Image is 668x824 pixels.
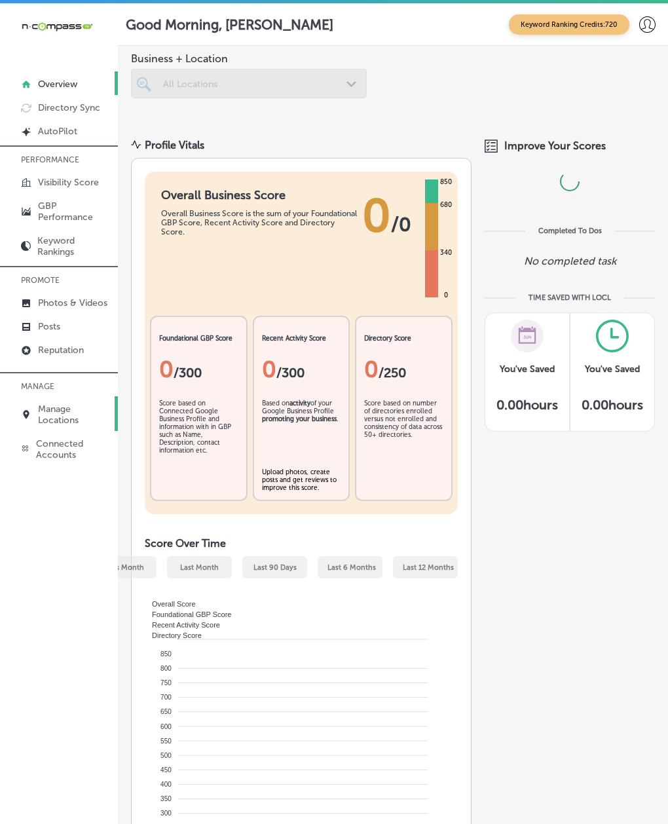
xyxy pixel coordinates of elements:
[142,610,231,618] span: Foundational GBP Score
[38,321,60,332] p: Posts
[362,188,391,243] span: 0
[262,415,337,423] b: promoting your business
[131,52,367,65] span: Business + Location
[262,335,341,343] h2: Recent Activity Score
[524,255,616,267] p: No completed task
[364,335,443,343] h2: Directory Score
[161,188,358,202] h1: Overall Business Score
[37,235,111,257] p: Keyword Rankings
[504,140,606,152] span: Improve Your Scores
[262,356,341,383] div: 0
[160,766,172,774] tspan: 450
[500,364,555,375] h3: You've Saved
[36,438,111,460] p: Connected Accounts
[391,213,411,236] span: / 0
[38,297,107,309] p: Photos & Videos
[327,563,376,572] span: Last 6 Months
[142,621,220,629] span: Recent Activity Score
[437,200,455,210] div: 680
[509,14,629,35] span: Keyword Ranking Credits: 720
[585,364,640,375] h3: You've Saved
[437,177,455,187] div: 850
[538,227,602,235] div: Completed To Dos
[38,79,77,90] p: Overview
[38,102,100,113] p: Directory Sync
[38,345,84,356] p: Reputation
[529,293,611,302] div: TIME SAVED WITH LOCL
[262,468,341,492] div: Upload photos, create posts and get reviews to improve this score.
[160,679,172,686] tspan: 750
[159,335,238,343] h2: Foundational GBP Score
[160,781,172,788] tspan: 400
[126,16,333,33] p: Good Morning, [PERSON_NAME]
[38,200,111,223] p: GBP Performance
[364,400,443,465] div: Score based on number of directories enrolled versus not enrolled and consistency of data across ...
[289,400,310,407] b: activity
[21,20,93,33] img: 660ab0bf-5cc7-4cb8-ba1c-48b5ae0f18e60NCTV_CLogo_TV_Black_-500x88.png
[160,795,172,802] tspan: 350
[379,365,406,381] span: /250
[159,400,238,465] div: Score based on Connected Google Business Profile and information with in GBP such as Name, Descri...
[38,177,99,188] p: Visibility Score
[160,752,172,759] tspan: 500
[180,563,219,572] span: Last Month
[160,650,172,658] tspan: 850
[160,665,172,672] tspan: 800
[142,600,196,608] span: Overall Score
[160,694,172,701] tspan: 700
[38,403,111,426] p: Manage Locations
[496,397,558,413] h5: 0.00 hours
[105,563,144,572] span: This Month
[403,563,454,572] span: Last 12 Months
[160,723,172,730] tspan: 600
[38,126,77,137] p: AutoPilot
[262,400,341,465] div: Based on of your Google Business Profile .
[160,708,172,715] tspan: 650
[276,365,305,381] span: /300
[142,631,202,639] span: Directory Score
[441,290,451,301] div: 0
[437,248,455,258] div: 340
[161,209,358,236] div: Overall Business Score is the sum of your Foundational GBP Score, Recent Activity Score and Direc...
[253,563,297,572] span: Last 90 Days
[174,365,202,381] span: / 300
[582,397,643,413] h5: 0.00 hours
[145,139,204,151] div: Profile Vitals
[160,738,172,745] tspan: 550
[159,356,238,383] div: 0
[364,356,443,383] div: 0
[160,810,172,817] tspan: 300
[145,537,458,550] h2: Score Over Time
